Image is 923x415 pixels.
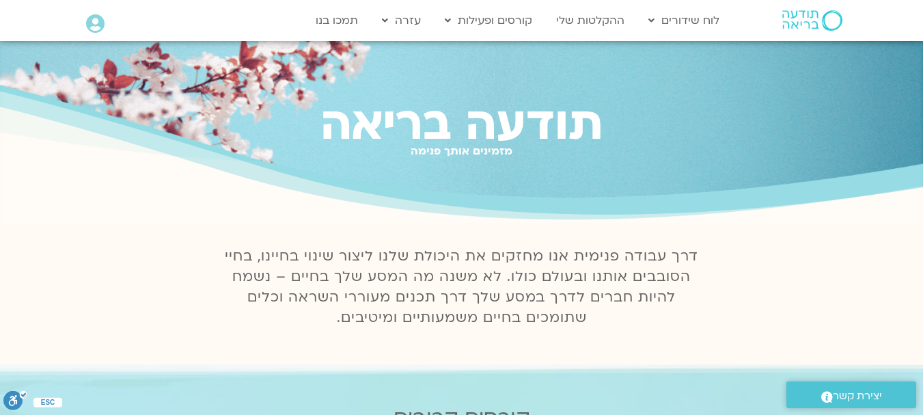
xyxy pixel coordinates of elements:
a: קורסים ופעילות [438,8,539,34]
a: לוח שידורים [642,8,726,34]
span: יצירת קשר [833,387,882,405]
a: עזרה [375,8,428,34]
img: תודעה בריאה [782,10,842,31]
p: דרך עבודה פנימית אנו מחזקים את היכולת שלנו ליצור שינוי בחיינו, בחיי הסובבים אותנו ובעולם כולו. לא... [217,246,706,328]
a: ההקלטות שלי [549,8,631,34]
a: תמכו בנו [309,8,365,34]
a: יצירת קשר [786,381,916,408]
